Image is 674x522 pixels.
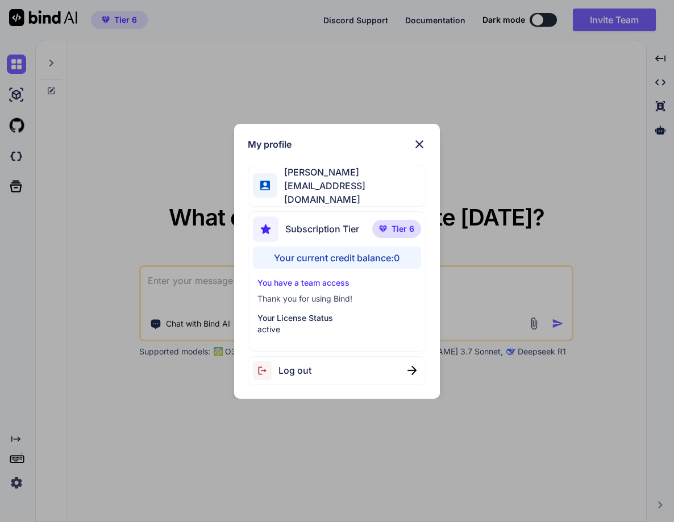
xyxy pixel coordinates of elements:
span: Subscription Tier [285,222,359,236]
img: premium [379,225,387,232]
span: Tier 6 [392,223,414,235]
img: logout [253,361,278,380]
span: Log out [278,364,311,377]
h1: My profile [248,137,292,151]
img: subscription [253,216,278,242]
p: active [257,324,417,335]
img: close [413,137,426,151]
div: Your current credit balance: 0 [253,247,421,269]
span: [PERSON_NAME] [277,165,426,179]
img: profile [260,181,270,190]
img: close [407,366,417,375]
p: Thank you for using Bind! [257,293,417,304]
p: Your License Status [257,312,417,324]
span: [EMAIL_ADDRESS][DOMAIN_NAME] [277,179,426,206]
p: You have a team access [257,277,417,289]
